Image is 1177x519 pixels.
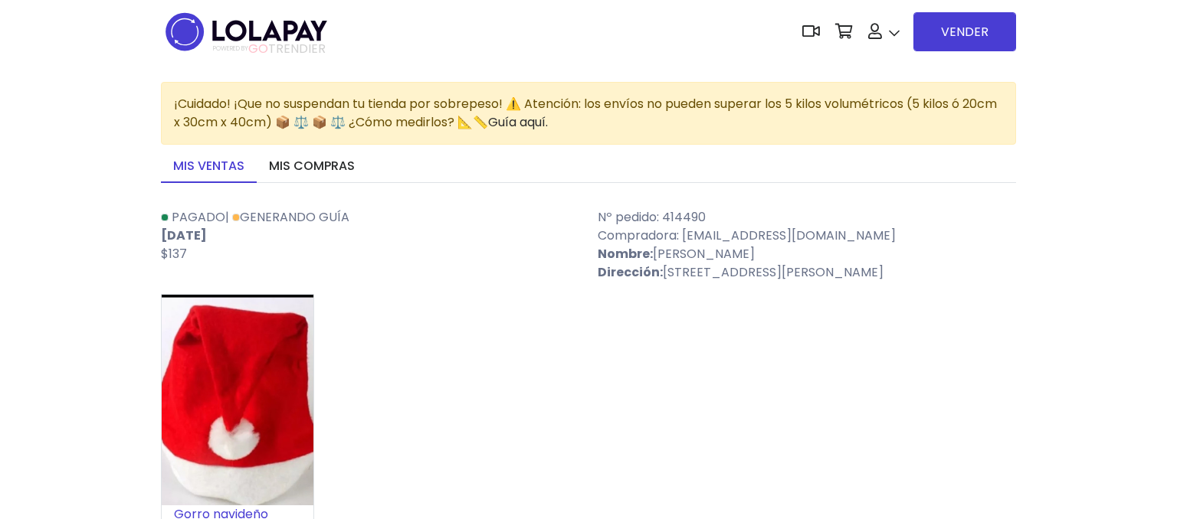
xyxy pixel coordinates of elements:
span: ¡Cuidado! ¡Que no suspendan tu tienda por sobrepeso! ⚠️ Atención: los envíos no pueden superar lo... [174,95,997,131]
div: | [152,208,588,282]
span: POWERED BY [213,44,248,53]
span: GO [248,40,268,57]
a: Guía aquí. [488,113,548,131]
p: Compradora: [EMAIL_ADDRESS][DOMAIN_NAME] [598,227,1016,245]
img: small_1724803115847.jpeg [162,295,313,505]
p: [PERSON_NAME] [598,245,1016,263]
span: Pagado [172,208,225,226]
a: Mis ventas [161,151,257,183]
a: VENDER [913,12,1016,51]
strong: Dirección: [598,263,663,281]
p: Nº pedido: 414490 [598,208,1016,227]
span: Generando guía [229,208,349,226]
p: [DATE] [161,227,579,245]
span: TRENDIER [213,42,326,56]
p: [STREET_ADDRESS][PERSON_NAME] [598,263,1016,282]
a: Mis compras [257,151,367,183]
strong: Nombre: [598,245,653,263]
img: logo [161,8,332,56]
span: $137 [161,245,187,263]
